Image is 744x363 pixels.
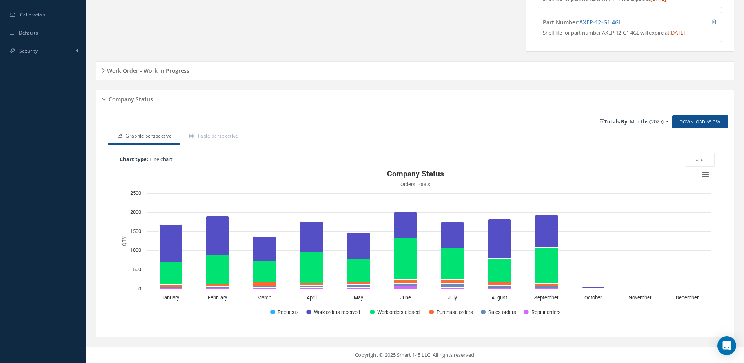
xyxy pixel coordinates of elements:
path: May, 70. Purchase orders. [347,282,370,284]
button: Show Work orders received [306,308,361,315]
text: Orders Totals [400,181,430,187]
a: Graphic perspective [108,128,180,145]
path: August, 28. Repair orders. [488,288,511,289]
span: [DATE] [669,29,685,36]
path: March, 551. Work orders closed. [253,261,276,282]
text: December [676,295,699,301]
path: January, 592. Work orders closed. [160,262,182,284]
path: March, 34. Sales orders. [253,286,276,287]
svg: Interactive chart [116,167,715,324]
path: April, 818. Work orders closed. [300,252,323,283]
span: Months (2025) [630,118,664,125]
path: February, 764. Work orders closed. [206,255,229,284]
path: August, 617. Work orders closed. [488,258,511,282]
b: Totals By: [600,118,629,125]
path: January, 23. Sales orders. [160,287,182,288]
text: QTY [121,236,127,246]
path: May, 31. Repair orders. [347,287,370,289]
text: June [400,295,411,301]
path: April, 805. Work orders received. [300,221,323,252]
button: Show Work orders closed [370,308,420,315]
a: Totals By: Months (2025) [596,116,672,128]
button: Show Sales orders [481,308,515,315]
path: May, 688. Work orders received. [347,232,370,258]
text: August [491,295,507,301]
path: September, 56. Sales orders. [535,286,558,288]
path: February, 45. Sales orders. [206,286,229,288]
path: July, 828. Work orders closed. [441,247,464,279]
g: Repair orders, bar series 6 of 6 with 12 bars. [160,286,698,289]
path: June, 1,079. Work orders closed. [394,238,417,279]
path: January, 65. Purchase orders. [160,284,182,287]
path: January, 25. Repair orders. [160,288,182,289]
div: Open Intercom Messenger [717,336,736,355]
path: June, 706. Work orders received. [394,211,417,238]
text: 2500 [130,190,141,196]
path: July, 678. Work orders received. [441,222,464,247]
text: November [629,295,652,301]
path: March, 106. Purchase orders. [253,282,276,286]
h4: Part Number [543,19,670,26]
p: Shelf life for part number AXEP-12-G1 4GL will expire at [543,29,717,37]
button: Export [686,153,715,167]
text: 1500 [130,228,141,234]
path: June, 66. Sales orders. [394,283,417,286]
text: Company Status [387,169,444,178]
path: March, 648. Work orders received. [253,236,276,261]
path: August, 62. Sales orders. [488,285,511,288]
path: July, 105. Purchase orders. [441,279,464,283]
text: May [354,295,363,301]
path: June, 102. Purchase orders. [394,279,417,283]
button: Show Requests [270,308,298,315]
a: AXEP-12-G1 4GL [579,18,622,26]
path: July, 107. Sales orders. [441,283,464,287]
span: Line chart [149,156,173,163]
text: September [534,295,559,301]
button: View chart menu, Company Status [700,169,711,180]
h5: Work Order - Work In Progress [105,65,189,74]
button: Show Purchase orders [429,308,472,315]
button: Show Repair orders [524,308,561,315]
text: 1000 [130,247,141,253]
text: April [307,295,317,301]
h5: Company Status [106,93,153,103]
a: Table perspective [180,128,246,145]
a: Chart type: Line chart [116,154,307,165]
path: May, 79. Sales orders. [347,284,370,287]
path: April, 34. Repair orders. [300,287,323,289]
path: September, 62. Purchase orders. [535,283,558,286]
text: 0 [138,286,141,291]
path: September, 949. Work orders closed. [535,247,558,283]
path: February, 71. Purchase orders. [206,284,229,286]
path: July, 34. Repair orders. [441,287,464,289]
path: March, 36. Repair orders. [253,287,276,289]
path: August, 88. Purchase orders. [488,282,511,285]
a: Download as CSV [672,115,728,129]
div: Company Status. Highcharts interactive chart. [116,167,715,324]
path: April, 49. Sales orders. [300,285,323,287]
path: April, 63. Purchase orders. [300,283,323,285]
path: June, 71. Repair orders. [394,286,417,289]
text: July [448,295,457,301]
text: October [584,295,602,301]
span: Security [19,48,38,54]
path: October, 27. Work orders received. [582,287,605,288]
path: February, 1,011. Work orders received. [206,216,229,255]
text: March [257,295,271,301]
path: January, 980. Work orders received. [160,224,182,262]
text: January [162,295,179,301]
span: : [578,18,622,26]
b: Chart type: [120,156,148,163]
span: Calibration [20,11,45,18]
text: 500 [133,266,141,272]
g: Work orders received, bar series 2 of 6 with 12 bars. [160,211,698,289]
span: Defaults [19,29,38,36]
path: August, 1,033. Work orders received. [488,219,511,258]
path: May, 611. Work orders closed. [347,258,370,282]
div: Copyright © 2025 Smart 145 LLC. All rights reserved. [94,351,736,359]
g: Work orders closed, bar series 3 of 6 with 12 bars. [160,238,698,289]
